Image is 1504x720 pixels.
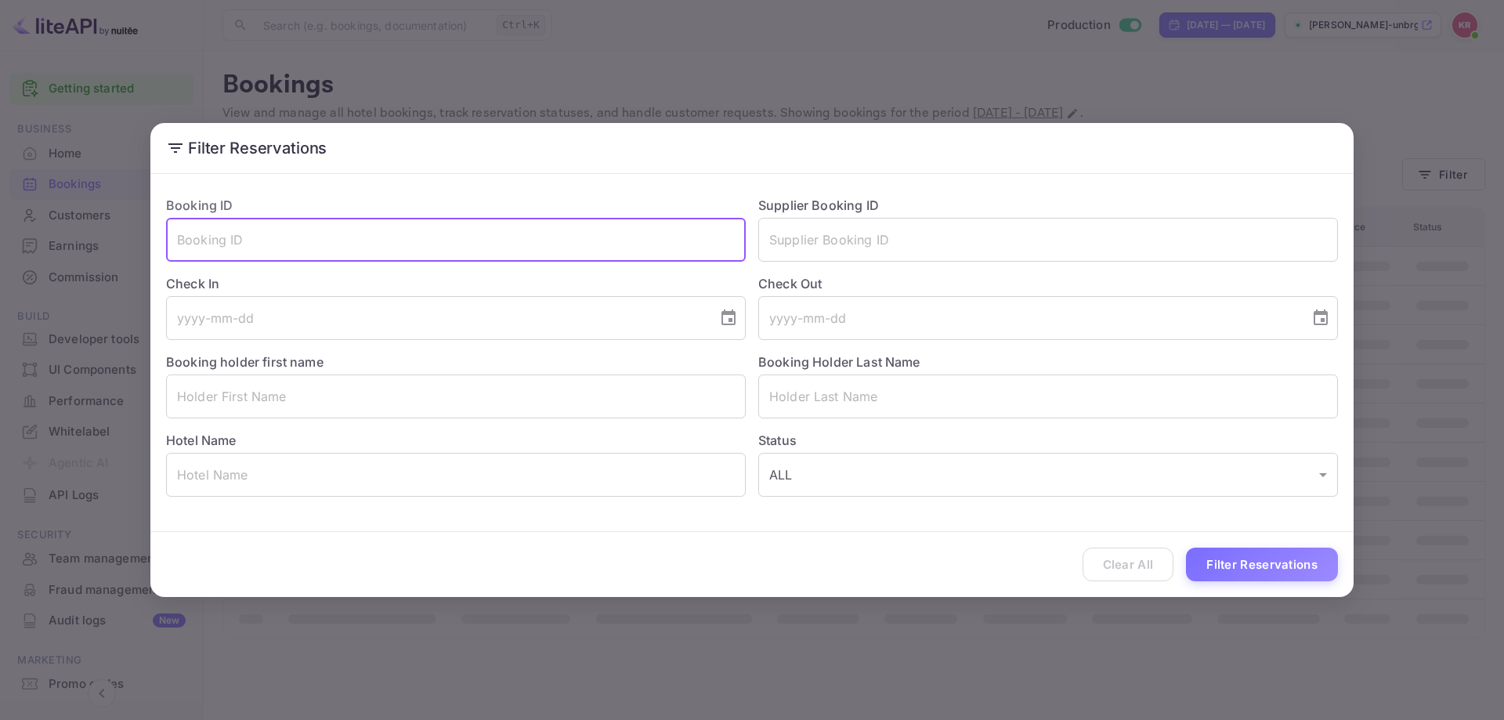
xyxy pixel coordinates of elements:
[166,374,746,418] input: Holder First Name
[166,197,233,213] label: Booking ID
[150,123,1354,173] h2: Filter Reservations
[166,218,746,262] input: Booking ID
[758,453,1338,497] div: ALL
[758,354,920,370] label: Booking Holder Last Name
[758,374,1338,418] input: Holder Last Name
[166,453,746,497] input: Hotel Name
[758,218,1338,262] input: Supplier Booking ID
[166,296,707,340] input: yyyy-mm-dd
[758,274,1338,293] label: Check Out
[713,302,744,334] button: Choose date
[166,274,746,293] label: Check In
[758,197,879,213] label: Supplier Booking ID
[1305,302,1336,334] button: Choose date
[166,354,324,370] label: Booking holder first name
[1186,548,1338,581] button: Filter Reservations
[758,296,1299,340] input: yyyy-mm-dd
[758,431,1338,450] label: Status
[166,432,237,448] label: Hotel Name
